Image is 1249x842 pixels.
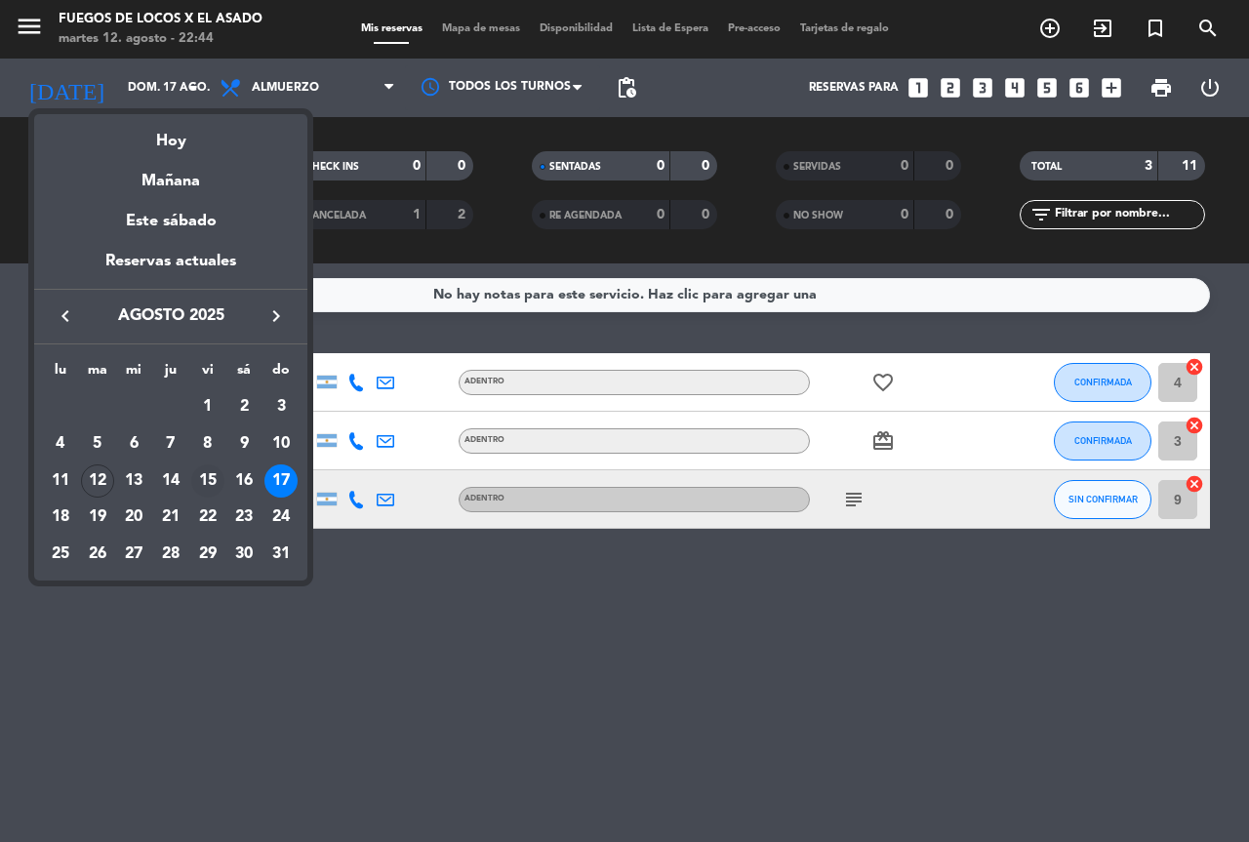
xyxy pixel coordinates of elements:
td: 7 de agosto de 2025 [152,425,189,462]
td: 17 de agosto de 2025 [262,462,300,500]
div: 28 [154,538,187,571]
td: 15 de agosto de 2025 [189,462,226,500]
span: agosto 2025 [83,303,259,329]
th: miércoles [115,359,152,389]
td: AGO. [42,388,189,425]
td: 4 de agosto de 2025 [42,425,79,462]
div: Reservas actuales [34,249,307,289]
td: 26 de agosto de 2025 [79,536,116,573]
div: 20 [117,501,150,534]
div: 1 [191,390,224,423]
td: 6 de agosto de 2025 [115,425,152,462]
td: 24 de agosto de 2025 [262,499,300,536]
div: 3 [264,390,298,423]
div: 15 [191,464,224,498]
div: 4 [44,427,77,461]
td: 31 de agosto de 2025 [262,536,300,573]
div: 12 [81,464,114,498]
th: sábado [226,359,263,389]
div: 24 [264,501,298,534]
td: 8 de agosto de 2025 [189,425,226,462]
div: 14 [154,464,187,498]
div: 13 [117,464,150,498]
div: 6 [117,427,150,461]
button: keyboard_arrow_right [259,303,294,329]
td: 12 de agosto de 2025 [79,462,116,500]
td: 29 de agosto de 2025 [189,536,226,573]
th: lunes [42,359,79,389]
td: 2 de agosto de 2025 [226,388,263,425]
div: 11 [44,464,77,498]
div: 5 [81,427,114,461]
td: 16 de agosto de 2025 [226,462,263,500]
i: keyboard_arrow_right [264,304,288,328]
div: 26 [81,538,114,571]
div: 9 [227,427,261,461]
td: 25 de agosto de 2025 [42,536,79,573]
td: 21 de agosto de 2025 [152,499,189,536]
div: 8 [191,427,224,461]
td: 5 de agosto de 2025 [79,425,116,462]
div: Este sábado [34,194,307,249]
button: keyboard_arrow_left [48,303,83,329]
td: 30 de agosto de 2025 [226,536,263,573]
td: 1 de agosto de 2025 [189,388,226,425]
td: 20 de agosto de 2025 [115,499,152,536]
div: 2 [227,390,261,423]
div: 19 [81,501,114,534]
div: 29 [191,538,224,571]
div: Hoy [34,114,307,154]
td: 13 de agosto de 2025 [115,462,152,500]
td: 19 de agosto de 2025 [79,499,116,536]
div: 18 [44,501,77,534]
div: 25 [44,538,77,571]
div: 16 [227,464,261,498]
div: 22 [191,501,224,534]
td: 18 de agosto de 2025 [42,499,79,536]
td: 9 de agosto de 2025 [226,425,263,462]
td: 3 de agosto de 2025 [262,388,300,425]
th: martes [79,359,116,389]
div: 30 [227,538,261,571]
td: 22 de agosto de 2025 [189,499,226,536]
td: 11 de agosto de 2025 [42,462,79,500]
th: jueves [152,359,189,389]
div: 7 [154,427,187,461]
td: 27 de agosto de 2025 [115,536,152,573]
div: 31 [264,538,298,571]
td: 28 de agosto de 2025 [152,536,189,573]
td: 23 de agosto de 2025 [226,499,263,536]
td: 10 de agosto de 2025 [262,425,300,462]
div: Mañana [34,154,307,194]
i: keyboard_arrow_left [54,304,77,328]
td: 14 de agosto de 2025 [152,462,189,500]
th: domingo [262,359,300,389]
th: viernes [189,359,226,389]
div: 17 [264,464,298,498]
div: 10 [264,427,298,461]
div: 21 [154,501,187,534]
div: 27 [117,538,150,571]
div: 23 [227,501,261,534]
